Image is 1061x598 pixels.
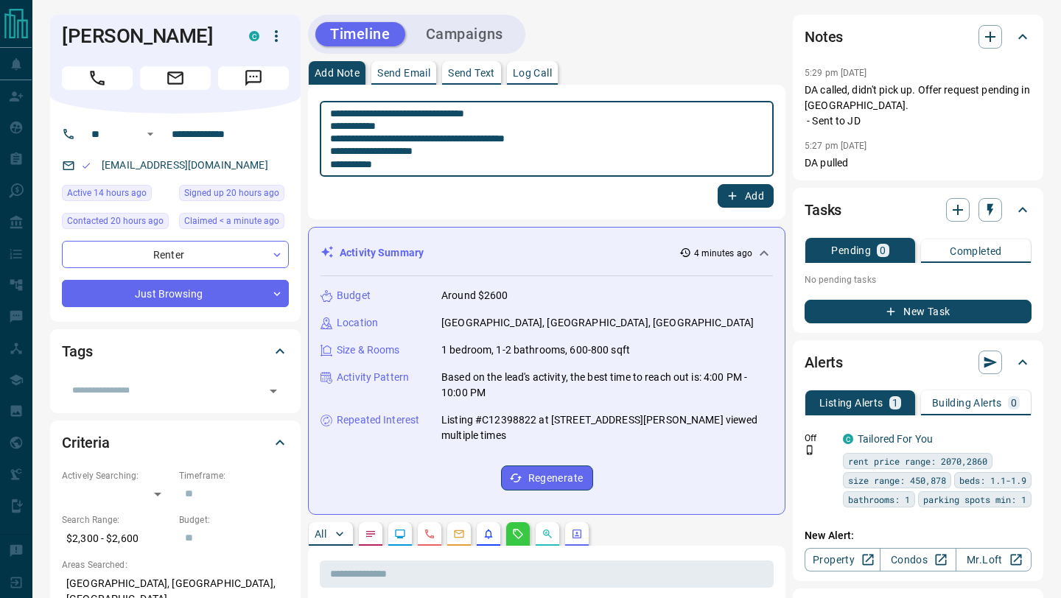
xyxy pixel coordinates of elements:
[805,548,880,571] a: Property
[337,288,371,303] p: Budget
[848,473,946,488] span: size range: 450,878
[805,192,1032,228] div: Tasks
[184,214,279,228] span: Claimed < a minute ago
[718,184,774,208] button: Add
[571,528,583,540] svg: Agent Actions
[923,492,1026,507] span: parking spots min: 1
[179,185,289,205] div: Mon Sep 15 2025
[513,68,552,78] p: Log Call
[831,245,871,256] p: Pending
[337,412,419,428] p: Repeated Interest
[179,513,289,527] p: Budget:
[805,528,1032,544] p: New Alert:
[62,66,133,90] span: Call
[218,66,289,90] span: Message
[62,334,289,369] div: Tags
[805,19,1032,54] div: Notes
[62,513,172,527] p: Search Range:
[542,528,553,540] svg: Opportunities
[184,186,279,200] span: Signed up 20 hours ago
[932,398,1002,408] p: Building Alerts
[843,434,853,444] div: condos.ca
[880,548,956,571] a: Condos
[62,340,92,363] h2: Tags
[441,412,773,443] p: Listing #C12398822 at [STREET_ADDRESS][PERSON_NAME] viewed multiple times
[694,247,752,260] p: 4 minutes ago
[1011,398,1017,408] p: 0
[956,548,1032,571] a: Mr.Loft
[340,245,424,261] p: Activity Summary
[394,528,406,540] svg: Lead Browsing Activity
[805,155,1032,171] p: DA pulled
[441,370,773,401] p: Based on the lead's activity, the best time to reach out is: 4:00 PM - 10:00 PM
[62,185,172,205] div: Mon Sep 15 2025
[141,125,159,143] button: Open
[858,433,933,445] a: Tailored For You
[81,161,91,171] svg: Email Valid
[62,431,110,454] h2: Criteria
[67,214,164,228] span: Contacted 20 hours ago
[337,315,378,331] p: Location
[62,280,289,307] div: Just Browsing
[848,454,987,468] span: rent price range: 2070,2860
[365,528,377,540] svg: Notes
[321,239,773,267] div: Activity Summary4 minutes ago
[819,398,883,408] p: Listing Alerts
[805,82,1032,129] p: DA called, didn't pick up. Offer request pending in [GEOGRAPHIC_DATA]. - Sent to JD
[62,469,172,482] p: Actively Searching:
[441,315,754,331] p: [GEOGRAPHIC_DATA], [GEOGRAPHIC_DATA], [GEOGRAPHIC_DATA]
[315,22,405,46] button: Timeline
[805,300,1032,323] button: New Task
[424,528,435,540] svg: Calls
[805,25,843,49] h2: Notes
[377,68,430,78] p: Send Email
[67,186,147,200] span: Active 14 hours ago
[315,529,326,539] p: All
[805,198,841,222] h2: Tasks
[880,245,886,256] p: 0
[179,469,289,482] p: Timeframe:
[337,342,400,358] p: Size & Rooms
[102,159,268,171] a: [EMAIL_ADDRESS][DOMAIN_NAME]
[411,22,518,46] button: Campaigns
[62,241,289,268] div: Renter
[62,527,172,551] p: $2,300 - $2,600
[805,345,1032,380] div: Alerts
[179,213,289,233] div: Tue Sep 16 2025
[483,528,494,540] svg: Listing Alerts
[805,445,815,455] svg: Push Notification Only
[62,558,289,571] p: Areas Searched:
[805,141,867,151] p: 5:27 pm [DATE]
[512,528,524,540] svg: Requests
[501,465,593,490] button: Regenerate
[62,24,227,48] h1: [PERSON_NAME]
[959,473,1026,488] span: beds: 1.1-1.9
[249,31,259,41] div: condos.ca
[315,68,360,78] p: Add Note
[805,68,867,78] p: 5:29 pm [DATE]
[263,381,284,401] button: Open
[62,213,172,233] div: Mon Sep 15 2025
[441,342,630,358] p: 1 bedroom, 1-2 bathrooms, 600-800 sqft
[337,370,409,385] p: Activity Pattern
[805,269,1032,291] p: No pending tasks
[848,492,910,507] span: bathrooms: 1
[140,66,211,90] span: Email
[62,425,289,460] div: Criteria
[950,246,1002,256] p: Completed
[805,432,834,445] p: Off
[453,528,465,540] svg: Emails
[448,68,495,78] p: Send Text
[805,351,843,374] h2: Alerts
[892,398,898,408] p: 1
[441,288,508,303] p: Around $2600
